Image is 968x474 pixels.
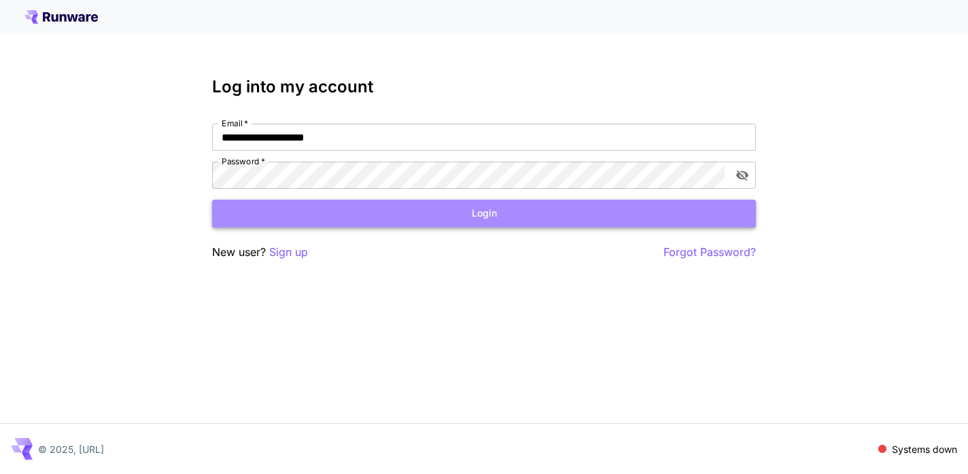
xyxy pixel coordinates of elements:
[663,244,756,261] button: Forgot Password?
[212,200,756,227] button: Login
[222,117,248,129] label: Email
[212,244,308,261] p: New user?
[38,442,104,456] p: © 2025, [URL]
[892,442,957,456] p: Systems down
[212,77,756,96] h3: Log into my account
[222,156,265,167] label: Password
[269,244,308,261] button: Sign up
[730,163,755,187] button: toggle password visibility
